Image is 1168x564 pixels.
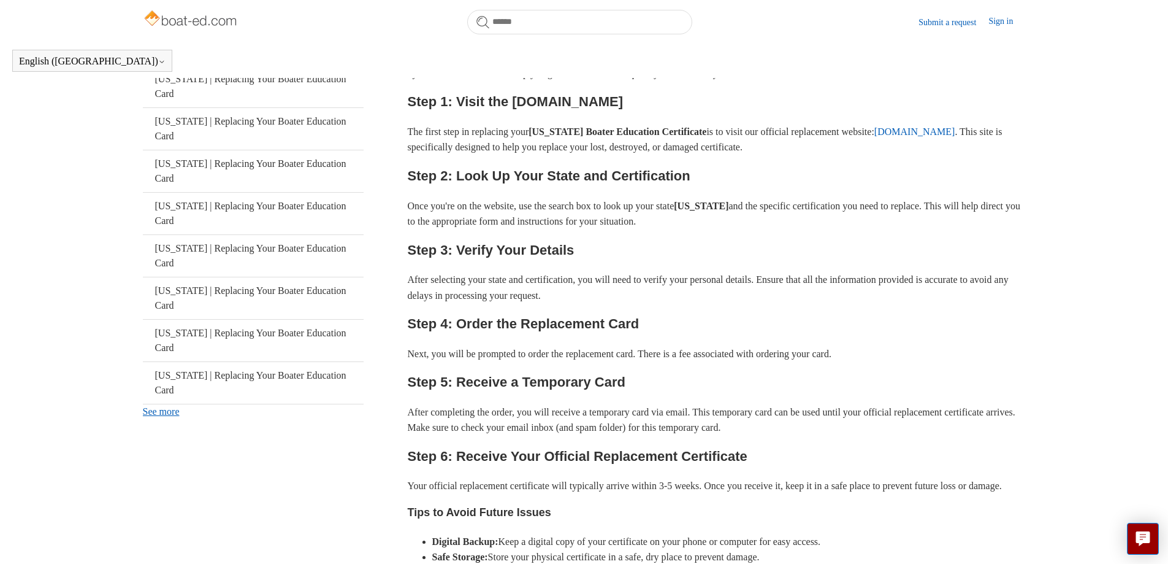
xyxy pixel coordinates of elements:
h2: Step 2: Look Up Your State and Certification [408,165,1026,187]
p: After completing the order, you will receive a temporary card via email. This temporary card can ... [408,404,1026,436]
button: English ([GEOGRAPHIC_DATA]) [19,56,166,67]
h2: Step 1: Visit the [DOMAIN_NAME] [408,91,1026,112]
p: The first step in replacing your is to visit our official replacement website: . This site is spe... [408,124,1026,155]
p: Once you're on the website, use the search box to look up your state and the specific certificati... [408,198,1026,230]
a: [US_STATE] | Replacing Your Boater Education Card [143,277,364,319]
a: [US_STATE] | Replacing Your Boater Education Card [143,235,364,277]
h2: Step 3: Verify Your Details [408,239,1026,261]
a: [US_STATE] | Replacing Your Boater Education Card [143,320,364,361]
img: Boat-Ed Help Center home page [143,7,240,32]
a: [US_STATE] | Replacing Your Boater Education Card [143,193,364,234]
a: [US_STATE] | Replacing Your Boater Education Card [143,362,364,404]
h2: Step 5: Receive a Temporary Card [408,371,1026,393]
a: Submit a request [918,16,988,29]
a: Sign in [988,15,1025,29]
p: Your official replacement certificate will typically arrive within 3-5 weeks. Once you receive it... [408,478,1026,494]
p: Next, you will be prompted to order the replacement card. There is a fee associated with ordering... [408,346,1026,362]
a: [DOMAIN_NAME] [874,126,955,137]
strong: Safe Storage: [432,552,488,562]
a: [US_STATE] | Replacing Your Boater Education Card [143,150,364,192]
strong: Digital Backup: [432,536,498,547]
button: Live chat [1127,523,1159,555]
a: See more [143,406,180,417]
p: After selecting your state and certification, you will need to verify your personal details. Ensu... [408,272,1026,303]
h2: Step 4: Order the Replacement Card [408,313,1026,334]
h3: Tips to Avoid Future Issues [408,504,1026,522]
a: [US_STATE] | Replacing Your Boater Education Card [143,66,364,107]
strong: [US_STATE] [674,201,728,211]
input: Search [467,10,692,34]
li: Keep a digital copy of your certificate on your phone or computer for easy access. [432,534,1026,550]
a: [US_STATE] | Replacing Your Boater Education Card [143,108,364,150]
h2: Step 6: Receive Your Official Replacement Certificate [408,446,1026,467]
strong: [US_STATE] Boater Education Certificate [529,126,706,137]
